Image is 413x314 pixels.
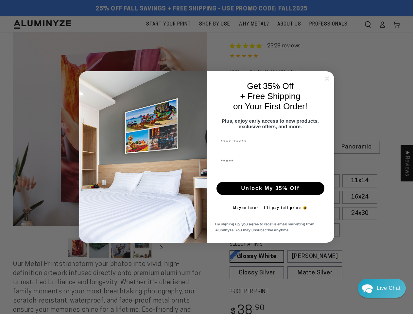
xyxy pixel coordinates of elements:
span: Get 35% Off [247,81,294,91]
div: Contact Us Directly [377,279,401,298]
div: Chat widget toggle [358,279,406,298]
button: Maybe later – I’ll pay full price 😅 [230,201,311,215]
span: on Your First Order! [233,101,307,111]
button: Unlock My 35% Off [216,182,324,195]
span: By signing up, you agree to receive email marketing from Aluminyze. You may unsubscribe anytime. [215,221,314,233]
img: 728e4f65-7e6c-44e2-b7d1-0292a396982f.jpeg [79,71,207,243]
span: Plus, enjoy early access to new products, exclusive offers, and more. [222,118,319,129]
button: Close dialog [323,75,331,82]
span: + Free Shipping [240,91,300,101]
